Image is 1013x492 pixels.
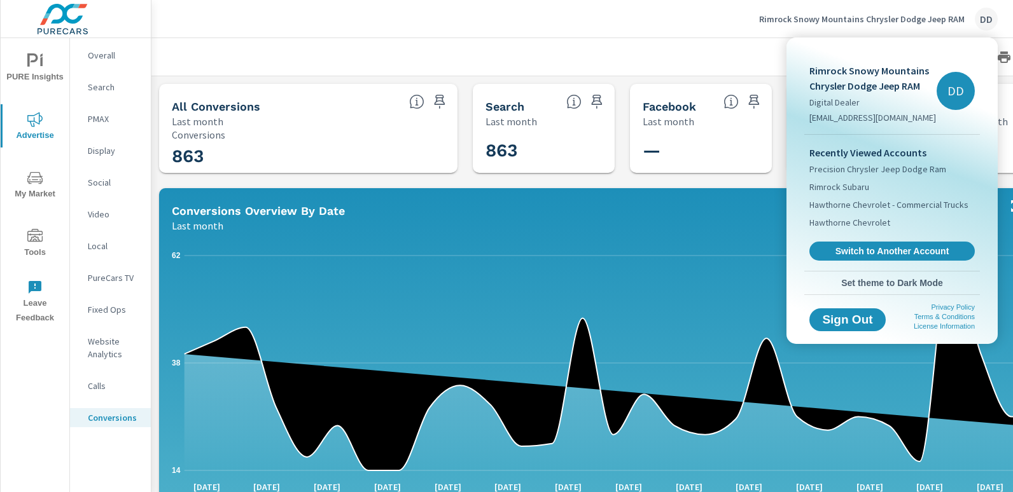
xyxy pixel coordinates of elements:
span: Sign Out [820,314,876,325]
span: Precision Chrysler Jeep Dodge Ram [809,163,946,175]
span: Switch to Another Account [816,245,968,257]
span: Hawthorne Chevrolet [809,216,890,229]
p: [EMAIL_ADDRESS][DOMAIN_NAME] [809,111,937,124]
span: Rimrock Subaru [809,181,869,193]
p: Recently Viewed Accounts [809,145,975,160]
a: Privacy Policy [932,303,975,311]
a: Switch to Another Account [809,242,975,261]
p: Rimrock Snowy Mountains Chrysler Dodge Jeep RAM [809,63,937,93]
p: Digital Dealer [809,96,937,109]
a: License Information [914,322,975,330]
span: Set theme to Dark Mode [809,277,975,289]
button: Set theme to Dark Mode [804,271,980,294]
a: Terms & Conditions [914,313,975,320]
div: DD [937,72,975,110]
button: Sign Out [809,308,886,331]
span: Hawthorne Chevrolet - Commercial Trucks [809,198,968,211]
